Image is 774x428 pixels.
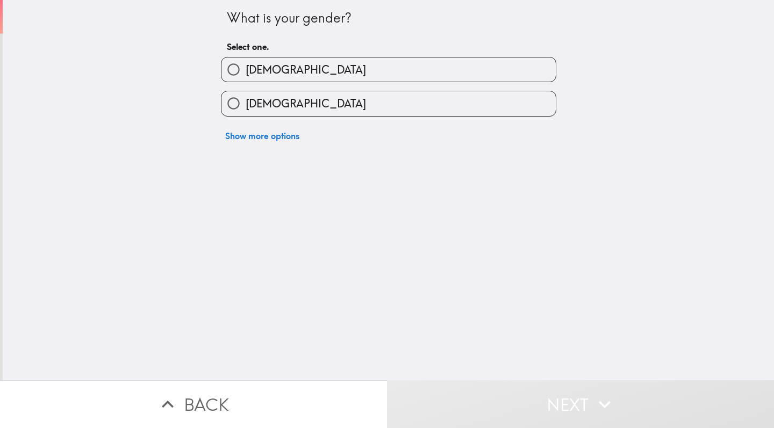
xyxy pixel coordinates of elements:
[387,380,774,428] button: Next
[246,62,366,77] span: [DEMOGRAPHIC_DATA]
[246,96,366,111] span: [DEMOGRAPHIC_DATA]
[227,41,550,53] h6: Select one.
[221,125,304,147] button: Show more options
[221,57,556,82] button: [DEMOGRAPHIC_DATA]
[221,91,556,115] button: [DEMOGRAPHIC_DATA]
[227,9,550,27] div: What is your gender?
